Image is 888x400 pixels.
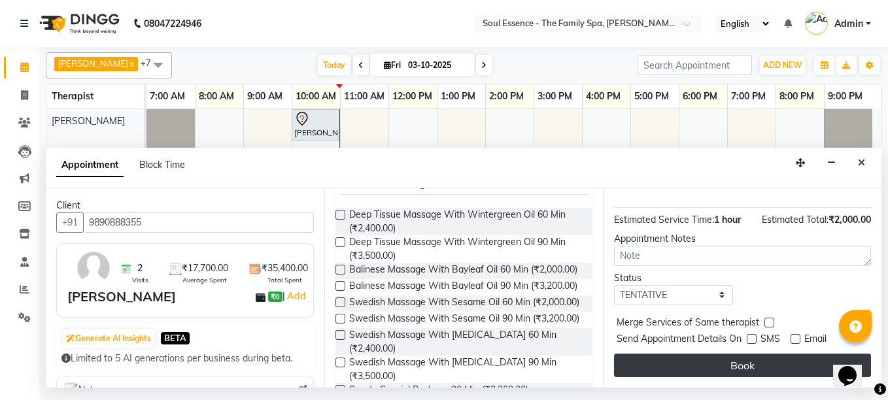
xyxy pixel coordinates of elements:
[282,288,308,304] span: |
[139,159,185,171] span: Block Time
[834,17,863,31] span: Admin
[583,87,624,106] a: 4:00 PM
[614,232,871,246] div: Appointment Notes
[389,87,435,106] a: 12:00 PM
[62,382,103,399] span: Notes
[631,87,672,106] a: 5:00 PM
[161,332,190,344] span: BETA
[349,312,579,328] span: Swedish Massage With Sesame Oil 90 Min (₹3,200.00)
[617,332,742,348] span: Send Appointment Details On
[137,261,143,275] span: 2
[617,316,759,332] span: Merge Services of Same therapist
[132,275,148,285] span: Visits
[52,115,125,127] span: [PERSON_NAME]
[128,58,134,69] a: x
[268,292,282,302] span: ₹0
[381,60,404,70] span: Fri
[56,154,124,177] span: Appointment
[534,87,575,106] a: 3:00 PM
[349,383,528,399] span: Sports Special Package 90 Min (₹3,200.00)
[52,90,94,102] span: Therapist
[141,58,161,68] span: +7
[349,328,582,356] span: Swedish Massage With [MEDICAL_DATA] 60 Min (₹2,400.00)
[437,87,479,106] a: 1:00 PM
[852,153,871,173] button: Close
[318,55,350,75] span: Today
[144,5,201,42] b: 08047224946
[825,87,866,106] a: 9:00 PM
[67,287,176,307] div: [PERSON_NAME]
[285,288,308,304] a: Add
[63,329,154,348] button: Generate AI Insights
[614,271,733,285] div: Status
[804,332,827,348] span: Email
[728,87,769,106] a: 7:00 PM
[762,214,828,225] span: Estimated Total:
[614,214,714,225] span: Estimated Service Time:
[83,212,314,233] input: Search by Name/Mobile/Email/Code
[349,263,577,279] span: Balinese Massage With Bayleaf Oil 60 Min (₹2,000.00)
[714,214,741,225] span: 1 hour
[486,87,527,106] a: 2:00 PM
[182,261,228,275] span: ₹17,700.00
[293,111,338,139] div: [PERSON_NAME], TK04, 10:00 AM-11:00 AM, Swedish Massage With Sesame Oil 60 Min
[349,295,579,312] span: Swedish Massage With Sesame Oil 60 Min (₹2,000.00)
[679,87,721,106] a: 6:00 PM
[776,87,817,106] a: 8:00 PM
[760,332,780,348] span: SMS
[349,208,582,235] span: Deep Tissue Massage With Wintergreen Oil 60 Min (₹2,400.00)
[763,60,802,70] span: ADD NEW
[292,87,339,106] a: 10:00 AM
[638,55,752,75] input: Search Appointment
[58,58,128,69] span: [PERSON_NAME]
[244,87,286,106] a: 9:00 AM
[56,212,84,233] button: +91
[805,12,828,35] img: Admin
[833,348,875,387] iframe: chat widget
[349,356,582,383] span: Swedish Massage With [MEDICAL_DATA] 90 Min (₹3,500.00)
[196,87,237,106] a: 8:00 AM
[760,56,805,75] button: ADD NEW
[75,249,112,287] img: avatar
[262,261,308,275] span: ₹35,400.00
[349,279,577,295] span: Balinese Massage With Bayleaf Oil 90 Min (₹3,200.00)
[404,56,470,75] input: 2025-10-03
[61,352,309,365] div: Limited to 5 AI generations per business during beta.
[182,275,227,285] span: Average Spent
[33,5,123,42] img: logo
[146,87,188,106] a: 7:00 AM
[56,199,314,212] div: Client
[828,214,871,225] span: ₹2,000.00
[341,87,388,106] a: 11:00 AM
[349,235,582,263] span: Deep Tissue Massage With Wintergreen Oil 90 Min (₹3,500.00)
[267,275,302,285] span: Total Spent
[614,354,871,377] button: Book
